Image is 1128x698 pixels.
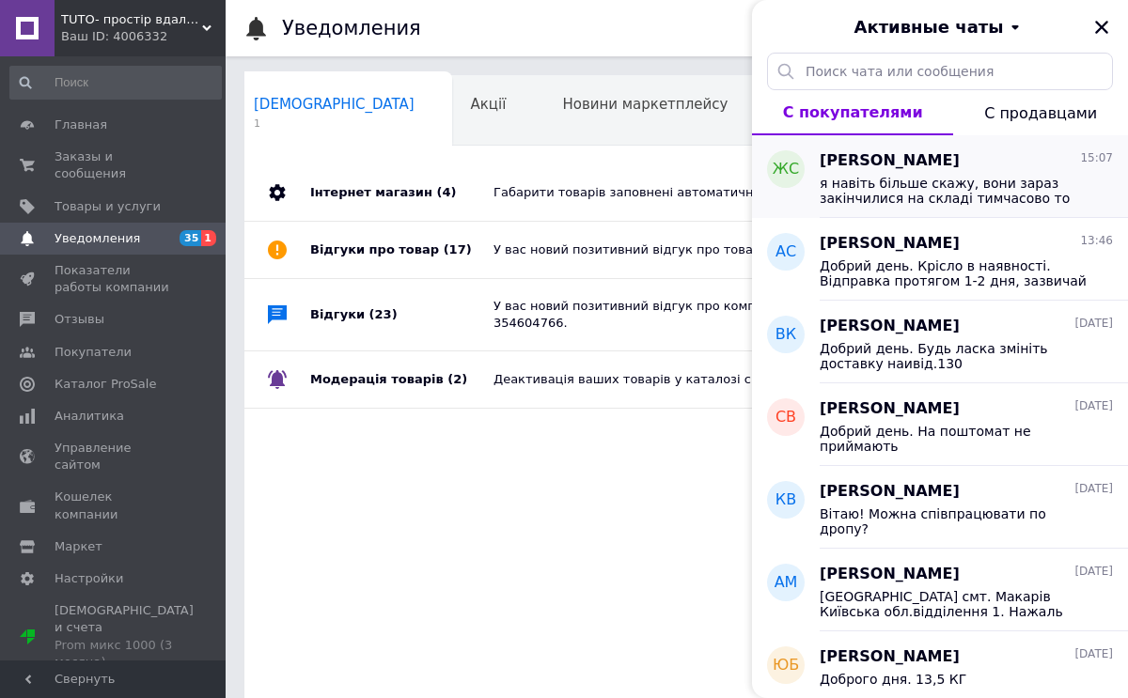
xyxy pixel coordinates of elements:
[444,242,472,256] span: (17)
[820,233,960,255] span: [PERSON_NAME]
[55,344,132,361] span: Покупатели
[310,279,493,350] div: Відгуки
[562,96,728,113] span: Новини маркетплейсу
[854,15,1004,39] span: Активные чаты
[1074,316,1113,332] span: [DATE]
[984,104,1097,122] span: С продавцами
[820,258,1087,288] span: Добрий день. Крісло в наявності. Відправка протягом 1-2 дня, зазвичай все виїзджає у день замовлення
[820,341,1087,371] span: Добрий день. Будь ласка змініть доставку наивід.130 [STREET_ADDRESS]. Вибачте за неточність. Дякую
[752,135,1128,218] button: ЖС[PERSON_NAME]15:07я навіть більше скажу, вони зараз закінчилися на складі тимчасово то ми зараз...
[1090,16,1113,39] button: Закрыть
[493,371,902,388] div: Деактивація ваших товарів у каталозі скасована.
[775,572,798,594] span: АМ
[820,672,966,687] span: Доброго дня. 13,5 КГ
[55,538,102,555] span: Маркет
[55,198,161,215] span: Товары и услуги
[55,116,107,133] span: Главная
[55,376,156,393] span: Каталог ProSale
[55,408,124,425] span: Аналитика
[61,11,202,28] span: TUTO- простір вдалих покупок
[493,298,902,332] div: У вас новий позитивний відгук про компанію за замовленням 354604766.
[436,185,456,199] span: (4)
[752,218,1128,301] button: АС[PERSON_NAME]13:46Добрий день. Крісло в наявності. Відправка протягом 1-2 дня, зазвичай все виї...
[55,440,174,473] span: Управление сайтом
[61,28,226,45] div: Ваш ID: 4006332
[1080,233,1113,249] span: 13:46
[180,230,201,246] span: 35
[820,481,960,503] span: [PERSON_NAME]
[775,407,796,428] span: СВ
[775,324,796,346] span: ВК
[55,262,174,296] span: Показатели работы компании
[201,230,216,246] span: 1
[282,17,421,39] h1: Уведомления
[493,241,902,258] div: У вас новий позитивний відгук про товар.
[310,351,493,408] div: Модерація товарів
[767,53,1113,90] input: Поиск чата или сообщения
[820,589,1087,619] span: [GEOGRAPHIC_DATA] смт. Макарів Київська обл.відділення 1. Нажаль ваш сайт дубовий!.
[1074,481,1113,497] span: [DATE]
[9,66,222,100] input: Поиск
[55,570,123,587] span: Настройки
[773,159,799,180] span: ЖС
[820,398,960,420] span: [PERSON_NAME]
[820,646,960,668] span: [PERSON_NAME]
[752,90,953,135] button: С покупателями
[820,506,1087,536] span: Вітаю! Можна співпрацювати по дропу?
[773,655,799,676] span: ЮБ
[447,372,467,386] span: (2)
[1074,564,1113,580] span: [DATE]
[493,184,902,201] div: Габарити товарів заповнені автоматично
[1080,150,1113,166] span: 15:07
[55,148,174,182] span: Заказы и сообщения
[55,602,194,671] span: [DEMOGRAPHIC_DATA] и счета
[1074,646,1113,662] span: [DATE]
[820,564,960,585] span: [PERSON_NAME]
[820,176,1087,206] span: я навіть більше скажу, вони зараз закінчилися на складі тимчасово то ми зараз при замовленні 6000...
[310,222,493,278] div: Відгуки про товар
[471,96,507,113] span: Акції
[1074,398,1113,414] span: [DATE]
[55,637,194,671] div: Prom микс 1000 (3 месяца)
[820,316,960,337] span: [PERSON_NAME]
[310,164,493,221] div: Інтернет магазин
[254,116,415,131] span: 1
[752,383,1128,466] button: СВ[PERSON_NAME][DATE]Добрий день. На поштомат не приймають
[805,15,1075,39] button: Активные чаты
[55,489,174,522] span: Кошелек компании
[775,241,796,263] span: АС
[752,549,1128,631] button: АМ[PERSON_NAME][DATE][GEOGRAPHIC_DATA] смт. Макарів Київська обл.відділення 1. Нажаль ваш сайт ду...
[369,307,398,321] span: (23)
[820,150,960,172] span: [PERSON_NAME]
[752,301,1128,383] button: ВК[PERSON_NAME][DATE]Добрий день. Будь ласка змініть доставку наивід.130 [STREET_ADDRESS]. Вибачт...
[820,424,1087,454] span: Добрий день. На поштомат не приймають
[775,489,796,511] span: КВ
[55,230,140,247] span: Уведомления
[953,90,1128,135] button: С продавцами
[55,311,104,328] span: Отзывы
[254,96,415,113] span: [DEMOGRAPHIC_DATA]
[783,103,923,121] span: С покупателями
[752,466,1128,549] button: КВ[PERSON_NAME][DATE]Вітаю! Можна співпрацювати по дропу?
